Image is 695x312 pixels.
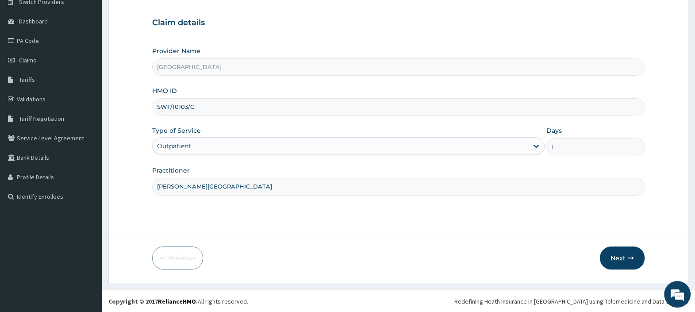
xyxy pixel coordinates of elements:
button: Previous [152,247,203,270]
h3: Claim details [152,18,645,28]
span: Claims [19,56,36,64]
span: Tariff Negotiation [19,115,64,123]
a: RelianceHMO [158,297,196,305]
label: HMO ID [152,86,177,95]
strong: Copyright © 2017 . [108,297,198,305]
input: Enter Name [152,178,645,195]
div: Outpatient [157,142,191,150]
label: Practitioner [152,166,190,175]
span: Tariffs [19,76,35,84]
input: Enter HMO ID [152,98,645,116]
label: Provider Name [152,46,200,55]
div: Redefining Heath Insurance in [GEOGRAPHIC_DATA] using Telemedicine and Data Science! [454,297,688,306]
label: Type of Service [152,126,201,135]
span: Dashboard [19,17,48,25]
button: Next [600,247,645,270]
label: Days [546,126,562,135]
